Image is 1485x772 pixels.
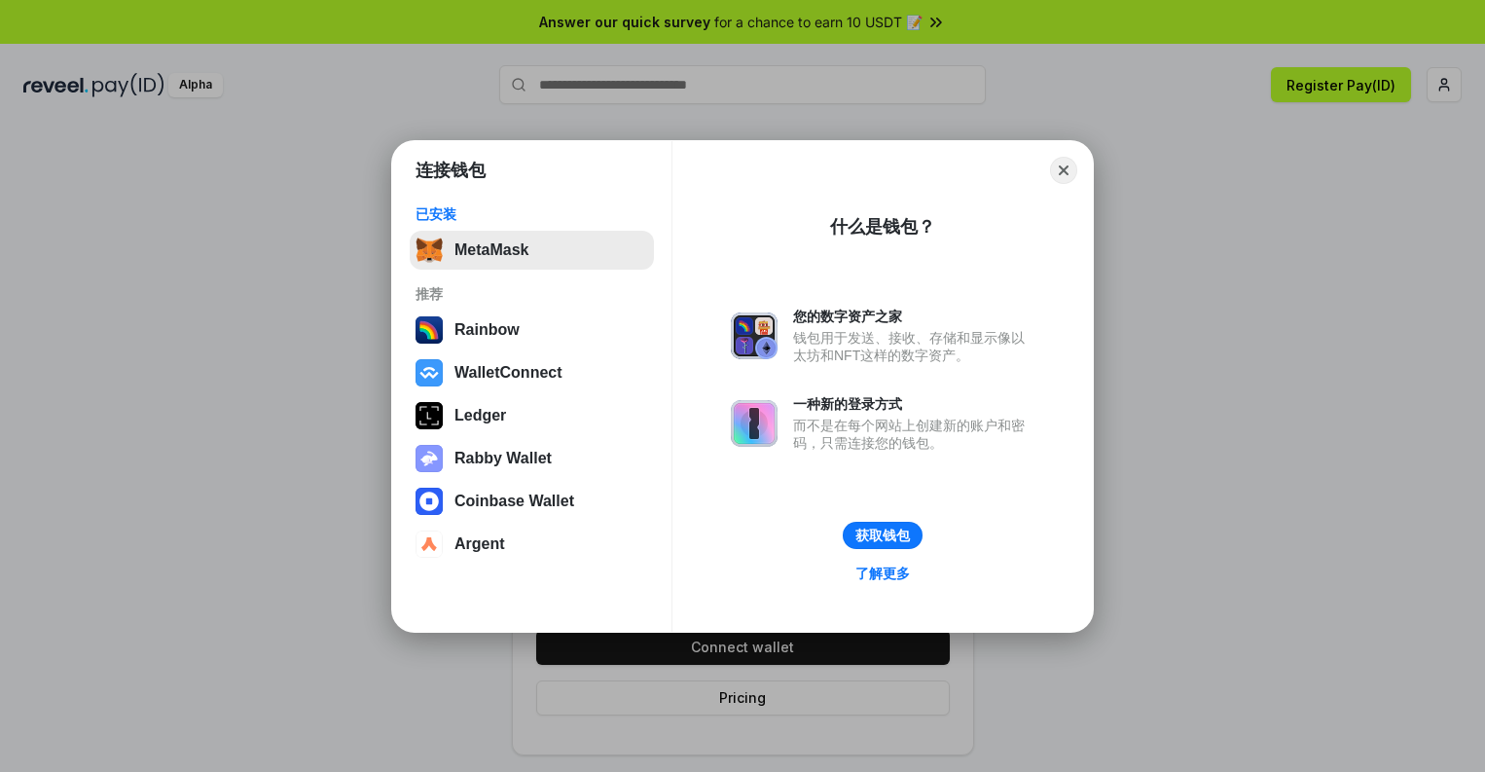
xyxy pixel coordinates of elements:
button: WalletConnect [410,353,654,392]
div: 了解更多 [855,565,910,582]
div: 一种新的登录方式 [793,395,1034,413]
button: Argent [410,525,654,564]
a: 了解更多 [844,561,922,586]
div: Coinbase Wallet [454,493,574,510]
div: WalletConnect [454,364,562,382]
button: Ledger [410,396,654,435]
button: Rabby Wallet [410,439,654,478]
div: Argent [454,535,505,553]
h1: 连接钱包 [416,159,486,182]
img: svg+xml,%3Csvg%20xmlns%3D%22http%3A%2F%2Fwww.w3.org%2F2000%2Fsvg%22%20fill%3D%22none%22%20viewBox... [731,312,778,359]
button: Close [1050,157,1077,184]
div: 钱包用于发送、接收、存储和显示像以太坊和NFT这样的数字资产。 [793,329,1034,364]
button: Coinbase Wallet [410,482,654,521]
img: svg+xml,%3Csvg%20width%3D%22120%22%20height%3D%22120%22%20viewBox%3D%220%200%20120%20120%22%20fil... [416,316,443,344]
img: svg+xml,%3Csvg%20width%3D%2228%22%20height%3D%2228%22%20viewBox%3D%220%200%2028%2028%22%20fill%3D... [416,531,443,558]
div: 您的数字资产之家 [793,308,1034,325]
img: svg+xml,%3Csvg%20width%3D%2228%22%20height%3D%2228%22%20viewBox%3D%220%200%2028%2028%22%20fill%3D... [416,488,443,515]
div: MetaMask [454,241,528,259]
img: svg+xml,%3Csvg%20xmlns%3D%22http%3A%2F%2Fwww.w3.org%2F2000%2Fsvg%22%20fill%3D%22none%22%20viewBox... [731,400,778,447]
div: 推荐 [416,285,648,303]
div: Rainbow [454,321,520,339]
div: 什么是钱包？ [830,215,935,239]
img: svg+xml,%3Csvg%20xmlns%3D%22http%3A%2F%2Fwww.w3.org%2F2000%2Fsvg%22%20fill%3D%22none%22%20viewBox... [416,445,443,472]
div: 而不是在每个网站上创建新的账户和密码，只需连接您的钱包。 [793,417,1034,452]
button: Rainbow [410,311,654,349]
img: svg+xml,%3Csvg%20xmlns%3D%22http%3A%2F%2Fwww.w3.org%2F2000%2Fsvg%22%20width%3D%2228%22%20height%3... [416,402,443,429]
button: MetaMask [410,231,654,270]
div: Rabby Wallet [454,450,552,467]
img: svg+xml,%3Csvg%20fill%3D%22none%22%20height%3D%2233%22%20viewBox%3D%220%200%2035%2033%22%20width%... [416,237,443,264]
button: 获取钱包 [843,522,923,549]
div: Ledger [454,407,506,424]
img: svg+xml,%3Csvg%20width%3D%2228%22%20height%3D%2228%22%20viewBox%3D%220%200%2028%2028%22%20fill%3D... [416,359,443,386]
div: 已安装 [416,205,648,223]
div: 获取钱包 [855,527,910,544]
